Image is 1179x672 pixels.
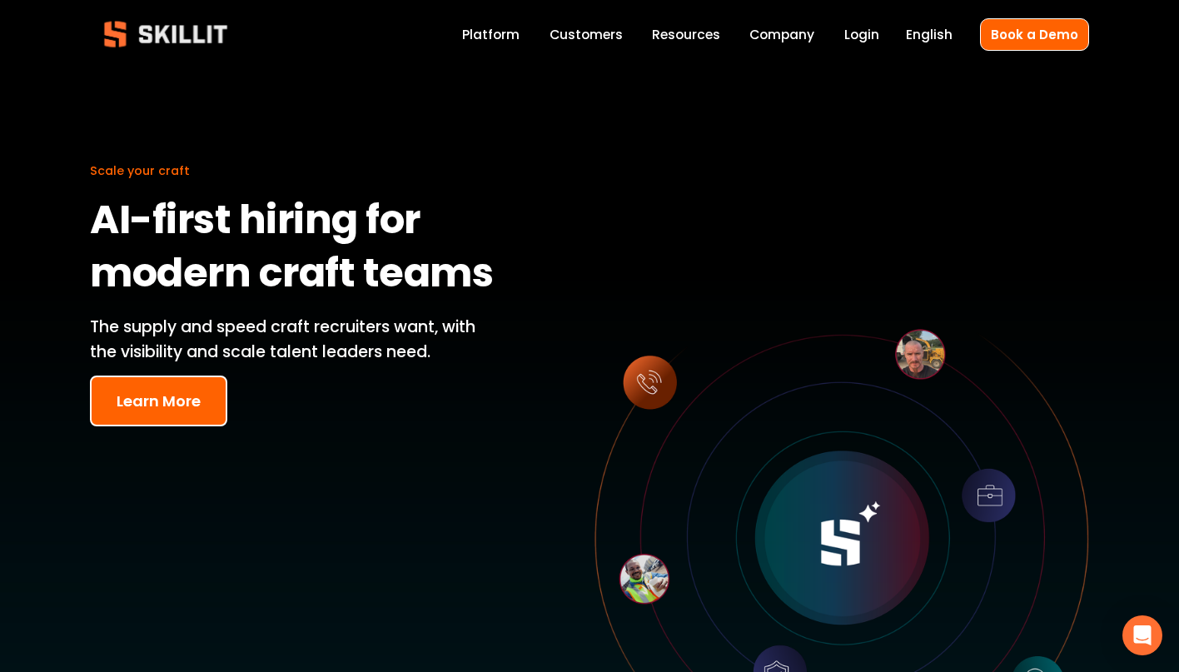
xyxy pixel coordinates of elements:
a: folder dropdown [652,23,720,46]
strong: AI-first hiring for modern craft teams [90,189,493,311]
span: Scale your craft [90,162,190,179]
div: language picker [906,23,953,46]
a: Login [844,23,879,46]
span: English [906,25,953,44]
div: Open Intercom Messenger [1122,615,1162,655]
button: Learn More [90,376,227,426]
a: Customers [550,23,623,46]
a: Book a Demo [980,18,1089,51]
img: Skillit [90,9,241,59]
p: The supply and speed craft recruiters want, with the visibility and scale talent leaders need. [90,315,501,366]
span: Resources [652,25,720,44]
a: Company [749,23,814,46]
a: Platform [462,23,520,46]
